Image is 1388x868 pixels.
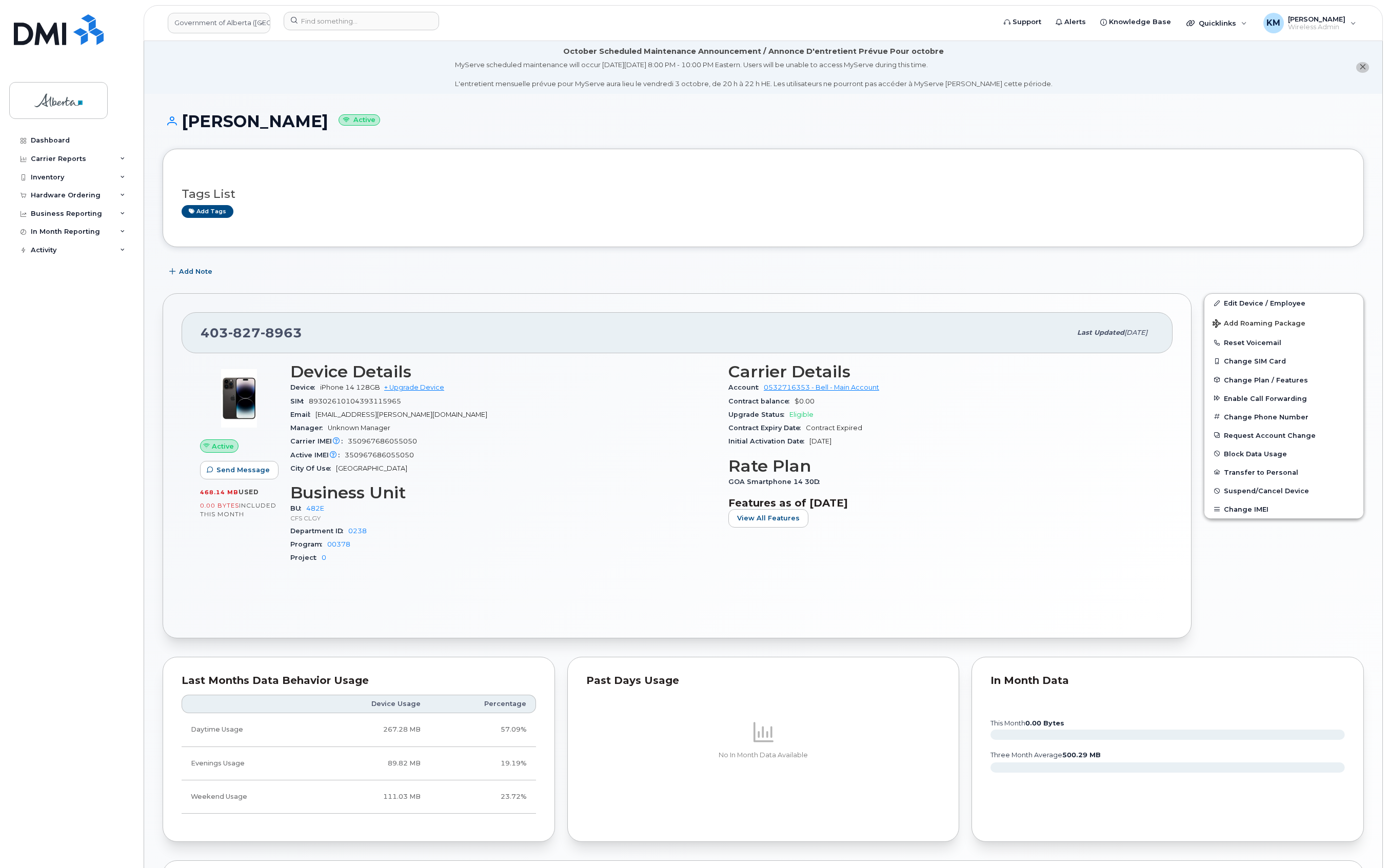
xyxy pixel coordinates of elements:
th: Percentage [430,695,536,713]
h3: Features as of [DATE] [728,497,1154,509]
tspan: 0.00 Bytes [1025,719,1064,727]
div: In Month Data [990,676,1345,686]
span: Unknown Manager [328,424,390,432]
span: Program [290,540,327,548]
button: Suspend/Cancel Device [1204,481,1363,500]
a: 0 [322,554,326,561]
div: Last Months Data Behavior Usage [182,676,536,686]
span: Eligible [789,411,814,418]
a: 0532716353 - Bell - Main Account [764,383,879,391]
span: used [239,488,259,496]
td: 23.72% [430,780,536,814]
span: Add Note [179,267,212,276]
a: 0238 [348,527,367,535]
span: [GEOGRAPHIC_DATA] [336,465,407,472]
tr: Weekdays from 6:00pm to 8:00am [182,747,536,780]
span: Upgrade Status [728,411,789,418]
button: Change SIM Card [1204,352,1363,370]
th: Device Usage [312,695,430,713]
a: Edit Device / Employee [1204,294,1363,312]
button: Reset Voicemail [1204,333,1363,352]
span: BU [290,504,306,512]
span: Active IMEI [290,451,345,459]
button: Send Message [200,461,279,479]
h3: Rate Plan [728,457,1154,475]
a: Add tags [182,205,233,218]
small: Active [339,114,380,126]
tr: Friday from 6:00pm to Monday 8:00am [182,780,536,814]
span: Device [290,383,320,391]
button: Add Roaming Package [1204,312,1363,333]
button: close notification [1356,62,1369,73]
span: Suspend/Cancel Device [1224,487,1309,495]
td: Weekend Usage [182,780,312,814]
button: Transfer to Personal [1204,463,1363,481]
td: Evenings Usage [182,747,312,780]
button: Request Account Change [1204,426,1363,445]
td: Daytime Usage [182,713,312,746]
span: Enable Call Forwarding [1224,394,1307,402]
span: [DATE] [809,437,831,445]
img: image20231002-3703462-njx0qo.jpeg [208,368,270,429]
span: Contract Expiry Date [728,424,806,432]
span: [DATE] [1124,329,1147,336]
td: 111.03 MB [312,780,430,814]
span: [EMAIL_ADDRESS][PERSON_NAME][DOMAIN_NAME] [315,411,487,418]
text: this month [990,719,1064,727]
h1: [PERSON_NAME] [163,112,1364,130]
a: 482E [306,504,324,512]
h3: Carrier Details [728,362,1154,381]
span: Manager [290,424,328,432]
span: View All Features [737,513,800,523]
span: 403 [201,325,302,340]
h3: Business Unit [290,483,716,502]
span: 350967686055050 [348,437,417,445]
span: Send Message [216,465,270,475]
span: SIM [290,397,309,405]
button: Change Phone Number [1204,408,1363,426]
span: Active [212,441,234,451]
span: 8963 [261,325,302,340]
span: 89302610104393115965 [309,397,401,405]
span: Email [290,411,315,418]
button: Change Plan / Features [1204,371,1363,389]
a: + Upgrade Device [384,383,444,391]
span: City Of Use [290,465,336,472]
p: CFS CLGY [290,514,716,522]
text: three month average [990,751,1101,759]
h3: Tags List [182,188,1345,200]
span: Change Plan / Features [1224,376,1308,383]
span: Account [728,383,764,391]
span: Contract balance [728,397,795,405]
button: Add Note [163,263,221,281]
td: 19.19% [430,747,536,780]
span: 468.14 MB [200,489,239,496]
td: 267.28 MB [312,713,430,746]
span: GOA Smartphone 14 30D [728,478,825,486]
td: 89.82 MB [312,747,430,780]
span: 350967686055050 [345,451,414,459]
button: View All Features [728,509,808,528]
span: Last updated [1077,329,1124,336]
span: Initial Activation Date [728,437,809,445]
span: Department ID [290,527,348,535]
button: Enable Call Forwarding [1204,389,1363,408]
div: October Scheduled Maintenance Announcement / Annonce D'entretient Prévue Pour octobre [563,46,944,57]
span: 0.00 Bytes [200,502,239,509]
p: No In Month Data Available [586,751,941,760]
span: Contract Expired [806,424,862,432]
h3: Device Details [290,362,716,381]
tspan: 500.29 MB [1062,751,1101,759]
span: $0.00 [795,397,815,405]
span: Carrier IMEI [290,437,348,445]
span: Add Roaming Package [1213,319,1305,329]
div: Past Days Usage [586,676,941,686]
button: Block Data Usage [1204,445,1363,463]
td: 57.09% [430,713,536,746]
span: 827 [228,325,261,340]
span: iPhone 14 128GB [320,383,380,391]
span: Project [290,554,322,561]
a: 00378 [327,540,350,548]
div: MyServe scheduled maintenance will occur [DATE][DATE] 8:00 PM - 10:00 PM Eastern. Users will be u... [455,60,1053,89]
button: Change IMEI [1204,500,1363,518]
